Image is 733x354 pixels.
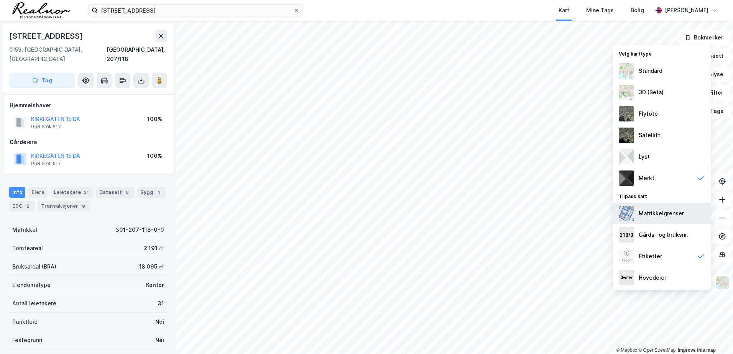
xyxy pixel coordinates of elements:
[147,151,162,161] div: 100%
[155,317,164,326] div: Nei
[12,336,42,345] div: Festegrunn
[82,188,90,196] div: 31
[619,149,634,164] img: luj3wr1y2y3+OchiMxRmMxRlscgabnMEmZ7DJGWxyBpucwSZnsMkZbHIGm5zBJmewyRlscgabnMEmZ7DJGWxyBpucwSZnsMkZ...
[123,188,131,196] div: 6
[715,275,730,290] img: Z
[146,280,164,290] div: Kontor
[137,187,166,198] div: Bygg
[619,270,634,285] img: majorOwner.b5e170eddb5c04bfeeff.jpeg
[9,187,25,198] div: Info
[639,273,666,282] div: Hovedeier
[639,109,658,118] div: Flyfoto
[31,161,61,167] div: 958 574 517
[9,30,84,42] div: [STREET_ADDRESS]
[28,187,48,198] div: Eiere
[31,124,61,130] div: 958 574 517
[98,5,293,16] input: Søk på adresse, matrikkel, gårdeiere, leietakere eller personer
[619,128,634,143] img: 9k=
[695,317,733,354] iframe: Chat Widget
[665,6,708,15] div: [PERSON_NAME]
[144,244,164,253] div: 2 191 ㎡
[639,66,662,75] div: Standard
[695,317,733,354] div: Kontrollprogram for chat
[155,336,164,345] div: Nei
[616,347,637,353] a: Mapbox
[9,73,75,88] button: Tag
[631,6,644,15] div: Bolig
[559,6,569,15] div: Kart
[158,299,164,308] div: 31
[619,85,634,100] img: Z
[639,252,662,261] div: Etiketter
[115,225,164,234] div: 301-207-118-0-0
[107,45,167,64] div: [GEOGRAPHIC_DATA], 207/118
[12,317,38,326] div: Punktleie
[12,244,43,253] div: Tomteareal
[638,347,675,353] a: OpenStreetMap
[12,2,70,18] img: realnor-logo.934646d98de889bb5806.png
[10,138,167,147] div: Gårdeiere
[678,347,716,353] a: Improve this map
[619,206,634,221] img: cadastreBorders.cfe08de4b5ddd52a10de.jpeg
[639,209,684,218] div: Matrikkelgrenser
[139,262,164,271] div: 18 095 ㎡
[619,106,634,121] img: Z
[639,152,650,161] div: Lyst
[147,115,162,124] div: 100%
[639,88,664,97] div: 3D (Beta)
[38,201,90,211] div: Transaksjoner
[693,85,730,100] button: Filter
[9,45,107,64] div: 0153, [GEOGRAPHIC_DATA], [GEOGRAPHIC_DATA]
[155,188,163,196] div: 1
[619,249,634,264] img: Z
[639,131,660,140] div: Satellitt
[619,63,634,79] img: Z
[12,280,51,290] div: Eiendomstype
[694,103,730,119] button: Tags
[9,201,35,211] div: ESG
[586,6,614,15] div: Mine Tags
[51,187,93,198] div: Leietakere
[10,101,167,110] div: Hjemmelshaver
[619,170,634,186] img: nCdM7BzjoCAAAAAElFTkSuQmCC
[12,299,56,308] div: Antall leietakere
[613,189,711,203] div: Tilpass kart
[80,202,87,210] div: 9
[96,187,134,198] div: Datasett
[613,46,711,60] div: Velg karttype
[639,174,654,183] div: Mørkt
[639,230,688,239] div: Gårds- og bruksnr.
[24,202,32,210] div: 2
[12,262,56,271] div: Bruksareal (BRA)
[678,30,730,45] button: Bokmerker
[12,225,37,234] div: Matrikkel
[619,227,634,243] img: cadastreKeys.547ab17ec502f5a4ef2b.jpeg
